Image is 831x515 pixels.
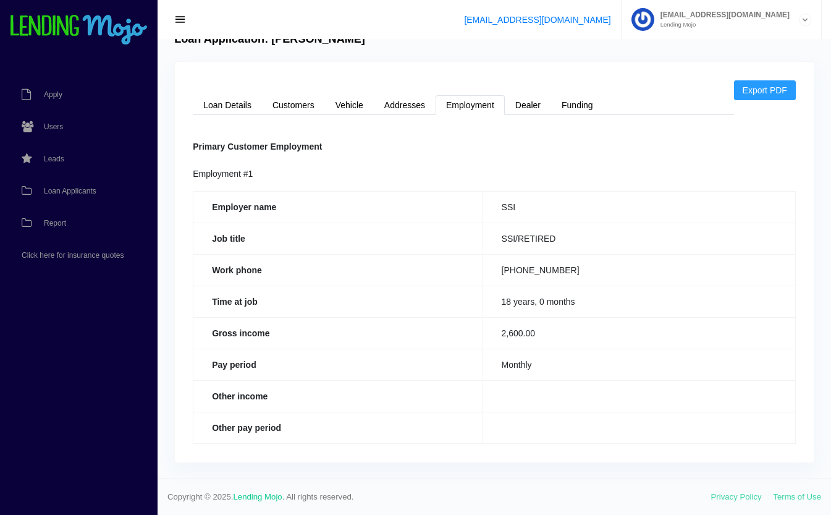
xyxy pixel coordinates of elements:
[193,254,483,286] th: Work phone
[9,15,148,46] img: logo-small.png
[483,317,795,349] td: 2,600.00
[193,317,483,349] th: Gross income
[436,95,505,115] a: Employment
[654,11,790,19] span: [EMAIL_ADDRESS][DOMAIN_NAME]
[174,33,365,46] h4: Loan Application: [PERSON_NAME]
[483,286,795,317] td: 18 years, 0 months
[193,191,483,223] th: Employer name
[44,155,64,163] span: Leads
[193,95,262,115] a: Loan Details
[262,95,325,115] a: Customers
[193,286,483,317] th: Time at job
[22,252,124,259] span: Click here for insurance quotes
[483,254,795,286] td: [PHONE_NUMBER]
[374,95,436,115] a: Addresses
[44,187,96,195] span: Loan Applicants
[631,8,654,31] img: Profile image
[193,167,796,182] div: Employment #1
[505,95,551,115] a: Dealer
[193,140,796,155] div: Primary Customer Employment
[483,349,795,380] td: Monthly
[193,380,483,412] th: Other income
[654,22,790,28] small: Lending Mojo
[711,492,762,501] a: Privacy Policy
[44,123,63,130] span: Users
[551,95,604,115] a: Funding
[44,219,66,227] span: Report
[773,492,821,501] a: Terms of Use
[193,223,483,254] th: Job title
[734,80,796,100] a: Export PDF
[234,492,282,501] a: Lending Mojo
[483,191,795,223] td: SSI
[44,91,62,98] span: Apply
[193,349,483,380] th: Pay period
[167,491,711,503] span: Copyright © 2025. . All rights reserved.
[483,223,795,254] td: SSI/RETIRED
[464,15,610,25] a: [EMAIL_ADDRESS][DOMAIN_NAME]
[325,95,374,115] a: Vehicle
[193,412,483,443] th: Other pay period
